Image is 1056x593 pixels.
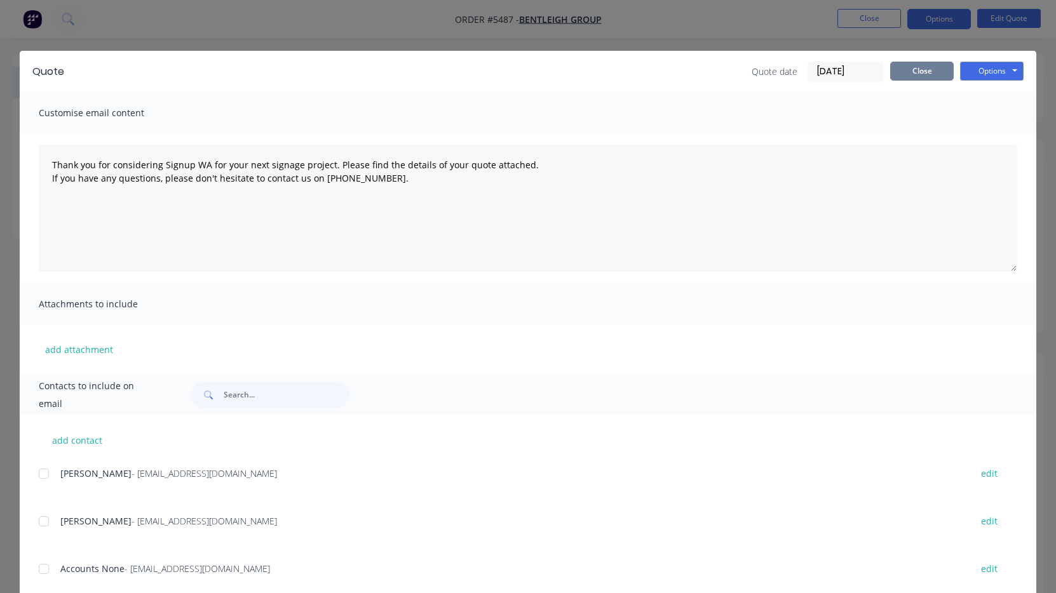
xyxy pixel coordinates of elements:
[973,560,1005,577] button: edit
[32,64,64,79] div: Quote
[890,62,954,81] button: Close
[60,467,132,479] span: [PERSON_NAME]
[125,563,270,575] span: - [EMAIL_ADDRESS][DOMAIN_NAME]
[39,145,1017,272] textarea: Thank you for considering Signup WA for your next signage project. Please find the details of you...
[132,515,277,527] span: - [EMAIL_ADDRESS][DOMAIN_NAME]
[39,377,159,413] span: Contacts to include on email
[224,382,349,408] input: Search...
[960,62,1024,81] button: Options
[752,65,797,78] span: Quote date
[973,512,1005,530] button: edit
[39,430,115,450] button: add contact
[132,467,277,479] span: - [EMAIL_ADDRESS][DOMAIN_NAME]
[39,340,119,359] button: add attachment
[39,104,179,122] span: Customise email content
[39,295,179,313] span: Attachments to include
[973,465,1005,482] button: edit
[60,563,125,575] span: Accounts None
[60,515,132,527] span: [PERSON_NAME]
